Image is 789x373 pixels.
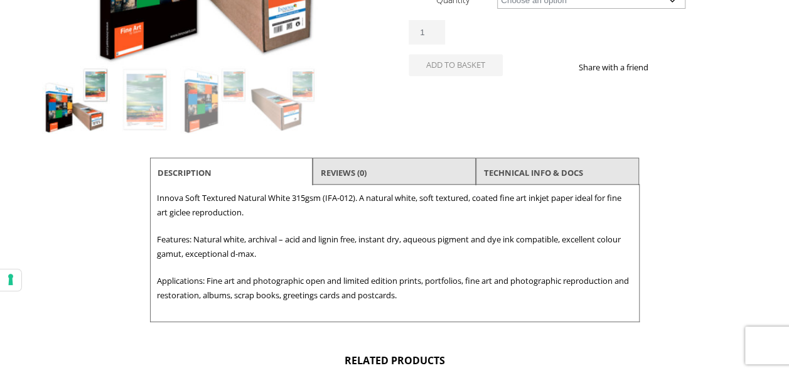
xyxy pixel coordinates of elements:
a: Description [158,161,212,184]
p: Innova Soft Textured Natural White 315gsm (IFA-012). A natural white, soft textured, coated fine ... [157,191,633,220]
input: Product quantity [409,20,445,45]
img: Innova Soft Textured Natural White 315gsm (IFA-012) - Image 4 [249,66,317,134]
p: Applications: Fine art and photographic open and limited edition prints, portfolios, fine art and... [157,274,633,303]
img: email sharing button [693,62,703,72]
img: Innova Soft Textured Natural White 315gsm (IFA-012) - Image 2 [111,66,179,134]
p: Features: Natural white, archival – acid and lignin free, instant dry, aqueous pigment and dye in... [157,232,633,261]
img: twitter sharing button [678,62,688,72]
p: Share with a friend [578,60,663,75]
img: Innova Soft Textured Natural White 315gsm (IFA-012) - Image 3 [180,66,248,134]
img: facebook sharing button [663,62,673,72]
img: Innova Soft Textured Natural White 315gsm (IFA-012) [42,66,110,134]
button: Add to basket [409,54,503,76]
a: TECHNICAL INFO & DOCS [484,161,583,184]
a: Reviews (0) [321,161,367,184]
